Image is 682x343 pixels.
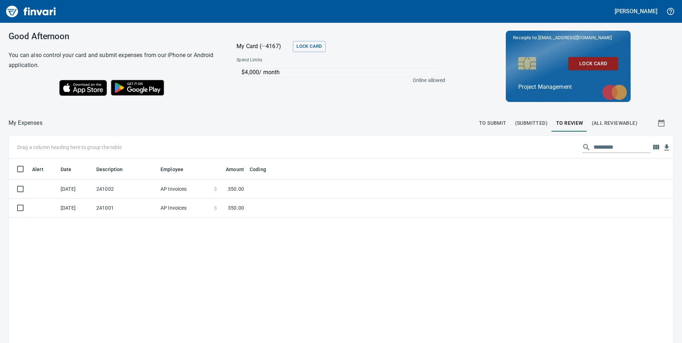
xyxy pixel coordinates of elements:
[96,165,132,174] span: Description
[228,185,244,193] span: 350.00
[615,7,657,15] h5: [PERSON_NAME]
[518,83,618,91] p: Project Management
[96,165,123,174] span: Description
[9,31,219,41] h3: Good Afternoon
[599,81,631,104] img: mastercard.svg
[9,119,42,127] p: My Expenses
[161,165,193,174] span: Employee
[107,76,168,99] img: Get it on Google Play
[226,165,244,174] span: Amount
[236,42,290,51] p: My Card (···4167)
[515,119,548,128] span: (Submitted)
[93,199,158,217] td: 241001
[651,142,661,153] button: Choose columns to display
[61,165,81,174] span: Date
[241,68,442,77] p: $4,000 / month
[158,180,211,199] td: AP Invoices
[59,80,107,96] img: Download on the App Store
[9,119,42,127] nav: breadcrumb
[58,180,93,199] td: [DATE]
[231,77,445,84] p: Online allowed
[613,6,659,17] button: [PERSON_NAME]
[17,144,122,151] p: Drag a column heading here to group the table
[214,185,217,193] span: $
[293,41,325,52] button: Lock Card
[217,165,244,174] span: Amount
[4,3,58,20] img: Finvari
[58,199,93,217] td: [DATE]
[574,59,612,68] span: Lock Card
[513,34,624,41] p: Receipts to:
[32,165,53,174] span: Alert
[250,165,266,174] span: Coding
[214,204,217,211] span: $
[236,57,353,64] span: Spend Limits
[9,50,219,70] h6: You can also control your card and submit expenses from our iPhone or Android application.
[61,165,72,174] span: Date
[32,165,44,174] span: Alert
[651,114,673,132] button: Show transactions within a particular date range
[250,165,275,174] span: Coding
[592,119,637,128] span: (All Reviewable)
[161,165,183,174] span: Employee
[158,199,211,217] td: AP Invoices
[479,119,507,128] span: To Submit
[296,42,322,51] span: Lock Card
[228,204,244,211] span: 350.00
[568,57,618,70] button: Lock Card
[538,34,612,41] span: [EMAIL_ADDRESS][DOMAIN_NAME]
[556,119,583,128] span: To Review
[93,180,158,199] td: 241002
[661,142,672,153] button: Download table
